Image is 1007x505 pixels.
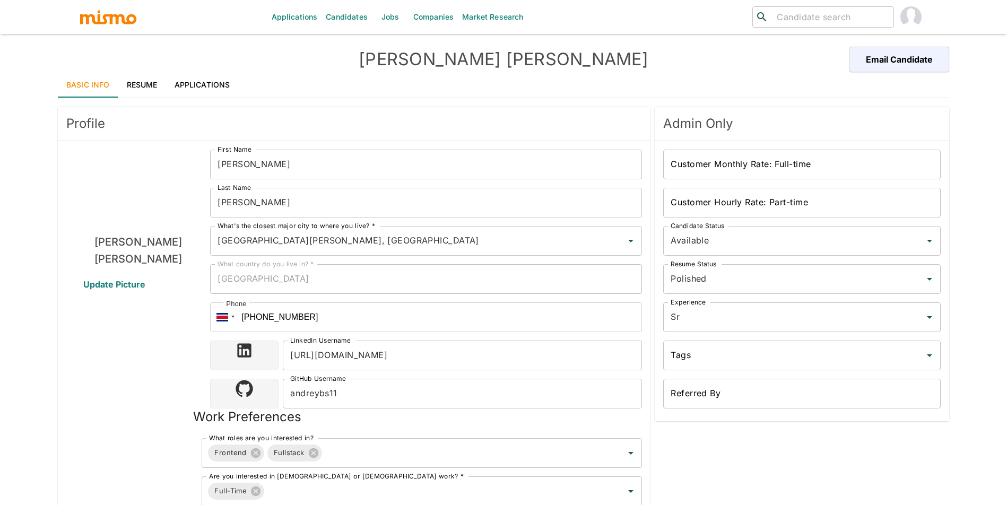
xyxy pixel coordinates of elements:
label: What's the closest major city to where you live? * [218,221,375,230]
span: Update Picture [71,272,158,297]
div: Frontend [208,445,264,462]
label: Experience [671,298,706,307]
span: Frontend [208,447,253,459]
a: Resume [118,72,166,98]
button: Open [922,233,937,248]
input: 1 (702) 123-4567 [210,302,642,332]
span: Admin Only [663,115,941,132]
img: logo [79,9,137,25]
label: LinkedIn Username [290,336,351,345]
h5: Work Preferences [193,408,301,425]
input: Candidate search [772,10,889,24]
button: Open [922,310,937,325]
label: First Name [218,145,251,154]
div: Phone [223,299,249,309]
h6: [PERSON_NAME] [PERSON_NAME] [66,233,210,267]
label: Resume Status [671,259,717,268]
label: Candidate Status [671,221,724,230]
span: Fullstack [267,447,311,459]
label: Last Name [218,183,251,192]
label: What country do you live in? * [218,259,314,268]
div: Costa Rica: + 506 [210,302,238,332]
button: Open [922,348,937,363]
label: Are you interested in [DEMOGRAPHIC_DATA] or [DEMOGRAPHIC_DATA] work? * [209,472,464,481]
span: Full-Time [208,485,253,497]
img: Maria Lujan Ciommo [900,6,922,28]
button: Open [623,446,638,460]
a: Applications [166,72,239,98]
label: What roles are you interested in? [209,433,314,442]
img: Andrey Bolaños Sandoval [99,150,178,229]
button: Email Candidate [849,47,949,72]
a: Basic Info [58,72,118,98]
button: Open [623,484,638,499]
div: Fullstack [267,445,322,462]
button: Open [623,233,638,248]
label: GitHub Username [290,374,346,383]
div: Full-Time [208,483,264,500]
button: Open [922,272,937,286]
span: Profile [66,115,642,132]
h4: [PERSON_NAME] [PERSON_NAME] [281,49,726,70]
